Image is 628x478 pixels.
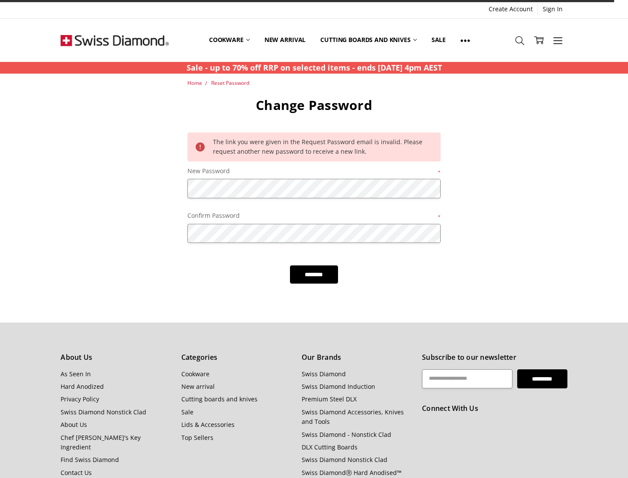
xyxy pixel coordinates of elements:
a: Swiss Diamond [302,370,346,378]
a: Top Sellers [181,433,213,442]
strong: Sale - up to 70% off RRP on selected items - ends [DATE] 4pm AEST [187,62,442,73]
a: Cutting boards and knives [313,21,424,59]
label: Confirm Password [187,211,441,220]
a: Swiss DiamondⓇ Hard Anodised™ [302,468,402,477]
a: New arrival [257,21,313,59]
a: Create Account [484,3,538,15]
h5: Categories [181,352,292,363]
a: DLX Cutting Boards [302,443,357,451]
a: About Us [61,420,87,429]
a: Swiss Diamond Accessories, Knives and Tools [302,408,404,426]
a: Home [187,79,202,87]
a: Sale [181,408,193,416]
h5: Connect With Us [422,403,567,414]
span: The link you were given in the Request Password email is invalid. Please request another new pass... [213,138,422,155]
a: Sign In [538,3,567,15]
a: Swiss Diamond - Nonstick Clad [302,430,391,439]
a: As Seen In [61,370,91,378]
a: Cookware [181,370,209,378]
a: Reset Password [211,79,249,87]
a: Premium Steel DLX [302,395,357,403]
a: Hard Anodized [61,382,104,391]
a: Cookware [202,21,257,59]
a: Cutting boards and knives [181,395,258,403]
a: Privacy Policy [61,395,99,403]
a: Find Swiss Diamond [61,455,119,464]
a: Lids & Accessories [181,420,235,429]
a: Swiss Diamond Nonstick Clad [61,408,146,416]
a: Chef [PERSON_NAME]'s Key Ingredient [61,433,141,451]
a: Sale [424,21,453,59]
h5: Subscribe to our newsletter [422,352,567,363]
h5: About Us [61,352,171,363]
a: Swiss Diamond Induction [302,382,375,391]
a: New arrival [181,382,215,391]
label: New Password [187,166,441,176]
a: Show All [453,21,477,60]
h5: Our Brands [302,352,412,363]
a: Contact Us [61,468,92,477]
img: Free Shipping On Every Order [61,19,169,62]
a: Swiss Diamond Nonstick Clad [302,455,387,464]
h1: Change Password [187,97,441,113]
